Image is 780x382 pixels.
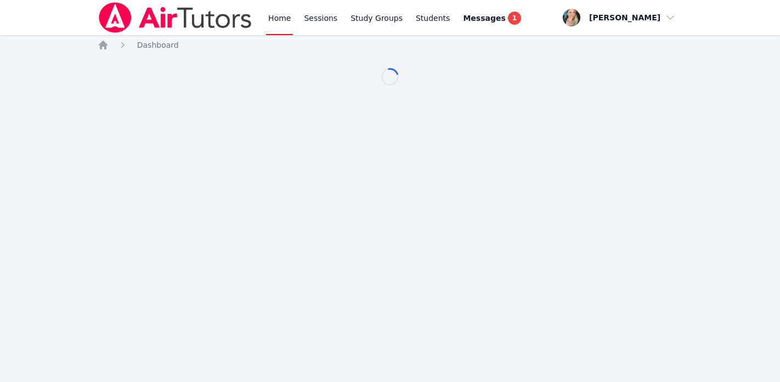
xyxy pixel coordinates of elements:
[98,40,683,50] nav: Breadcrumb
[137,40,179,50] a: Dashboard
[98,2,253,33] img: Air Tutors
[137,41,179,49] span: Dashboard
[463,13,505,24] span: Messages
[508,12,521,25] span: 1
